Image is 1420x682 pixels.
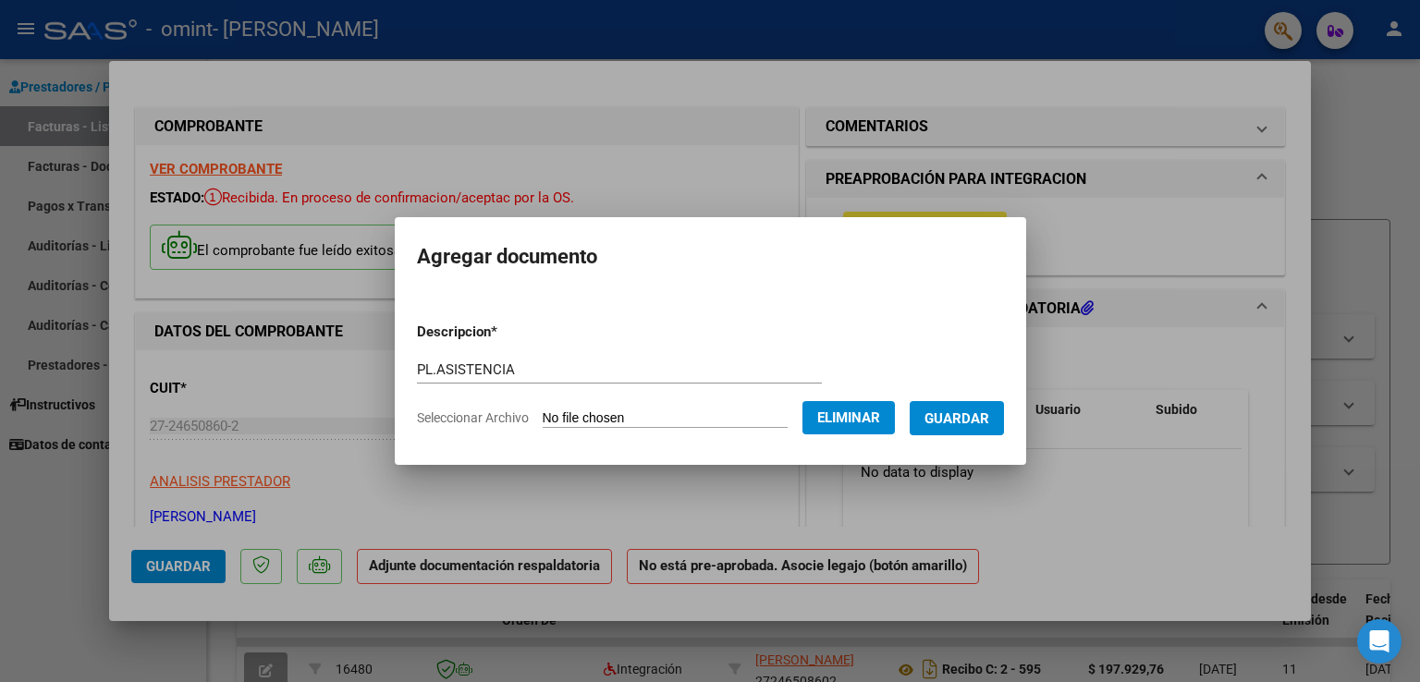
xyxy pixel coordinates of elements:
[924,410,989,427] span: Guardar
[802,401,895,434] button: Eliminar
[417,322,594,343] p: Descripcion
[417,239,1004,274] h2: Agregar documento
[417,410,529,425] span: Seleccionar Archivo
[910,401,1004,435] button: Guardar
[817,409,880,426] span: Eliminar
[1357,619,1402,664] div: Open Intercom Messenger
